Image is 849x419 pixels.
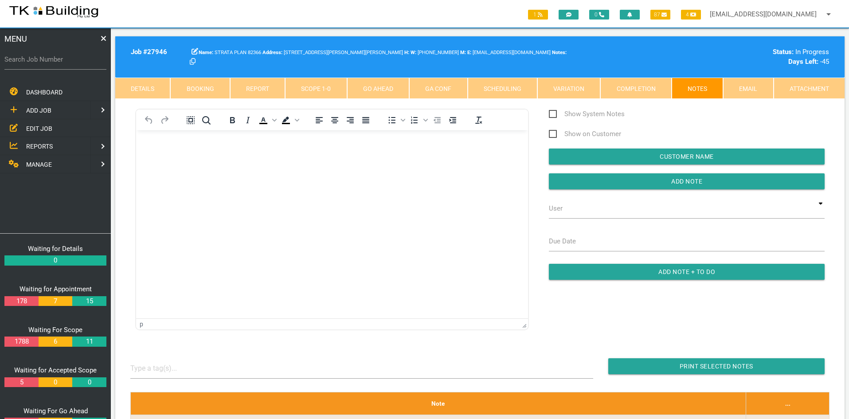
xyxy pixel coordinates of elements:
[23,407,88,415] a: Waiting For Go Ahead
[28,245,83,253] a: Waiting for Details
[467,50,471,55] b: E:
[430,114,445,126] button: Decrease indent
[589,10,609,20] span: 0
[347,78,409,99] a: Go Ahead
[4,296,38,306] a: 178
[199,114,214,126] button: Find and replace
[26,107,51,114] span: ADD JOB
[190,58,196,66] a: Click here copy customer information.
[662,47,829,67] div: In Progress -45
[28,326,82,334] a: Waiting For Scope
[384,114,407,126] div: Bullet list
[256,114,278,126] div: Text color Black
[140,321,143,328] div: p
[407,114,429,126] div: Numbered list
[4,337,38,347] a: 1788
[746,392,829,415] th: ...
[723,78,773,99] a: Email
[72,296,106,306] a: 15
[358,114,373,126] button: Justify
[39,296,72,306] a: 7
[39,377,72,388] a: 0
[262,50,282,55] b: Address:
[26,161,52,168] span: MANAGE
[773,48,794,56] b: Status:
[788,58,818,66] b: Days Left:
[130,392,746,415] th: Note
[4,255,106,266] a: 0
[681,10,701,20] span: 4
[14,366,97,374] a: Waiting for Accepted Scope
[141,114,156,126] button: Undo
[549,173,825,189] input: Add Note
[467,50,551,55] span: [EMAIL_ADDRESS][DOMAIN_NAME]
[549,236,576,247] label: Due Date
[4,33,27,45] span: MENU
[672,78,723,99] a: Notes
[537,78,600,99] a: Variation
[460,50,466,55] b: M:
[411,50,416,55] b: W:
[278,114,301,126] div: Background color Black
[199,50,213,55] b: Name:
[130,358,197,378] input: Type a tag(s)...
[240,114,255,126] button: Italic
[39,337,72,347] a: 6
[404,50,409,55] b: H:
[4,55,106,65] label: Search Job Number
[522,320,527,328] div: Press the Up and Down arrow keys to resize the editor.
[549,264,825,280] input: Add Note + To Do
[199,50,261,55] span: STRATA PLAN 82366
[230,78,285,99] a: Report
[608,358,825,374] input: Print Selected Notes
[549,109,625,120] span: Show System Notes
[136,130,528,318] iframe: Rich Text Area
[409,78,467,99] a: GA Conf
[20,285,92,293] a: Waiting for Appointment
[343,114,358,126] button: Align right
[312,114,327,126] button: Align left
[774,78,845,99] a: Attachment
[445,114,460,126] button: Increase indent
[549,149,825,164] input: Customer Name
[262,50,403,55] span: [STREET_ADDRESS][PERSON_NAME][PERSON_NAME]
[131,48,167,56] b: Job # 27946
[170,78,230,99] a: Booking
[285,78,347,99] a: Scope 1-0
[327,114,342,126] button: Align center
[72,337,106,347] a: 11
[404,50,411,55] span: Home Phone
[26,89,63,96] span: DASHBOARD
[528,10,548,20] span: 1
[471,114,486,126] button: Clear formatting
[468,78,537,99] a: Scheduling
[225,114,240,126] button: Bold
[650,10,670,20] span: 87
[183,114,198,126] button: Select all
[552,50,567,55] b: Notes:
[411,50,459,55] span: ..
[26,143,53,150] span: REPORTS
[9,4,99,19] img: s3file
[26,125,52,132] span: EDIT JOB
[115,78,170,99] a: Details
[157,114,172,126] button: Redo
[600,78,671,99] a: Completion
[549,129,621,140] span: Show on Customer
[72,377,106,388] a: 0
[4,377,38,388] a: 5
